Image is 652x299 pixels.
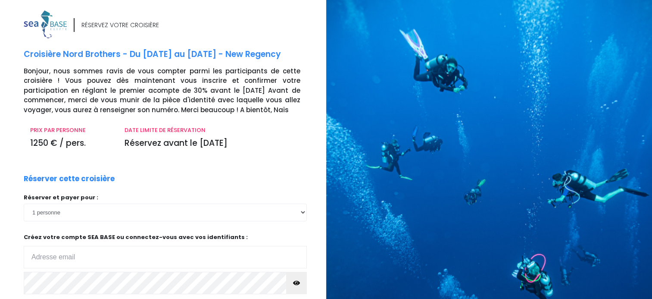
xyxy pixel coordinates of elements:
[125,137,300,150] p: Réservez avant le [DATE]
[24,48,320,61] p: Croisière Nord Brothers - Du [DATE] au [DATE] - New Regency
[24,246,307,268] input: Adresse email
[24,173,115,185] p: Réserver cette croisière
[30,137,112,150] p: 1250 € / pers.
[24,233,307,269] p: Créez votre compte SEA BASE ou connectez-vous avec vos identifiants :
[24,66,320,115] p: Bonjour, nous sommes ravis de vous compter parmi les participants de cette croisière ! Vous pouve...
[24,10,67,38] img: logo_color1.png
[125,126,300,135] p: DATE LIMITE DE RÉSERVATION
[24,193,307,202] p: Réserver et payer pour :
[30,126,112,135] p: PRIX PAR PERSONNE
[81,21,159,30] div: RÉSERVEZ VOTRE CROISIÈRE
